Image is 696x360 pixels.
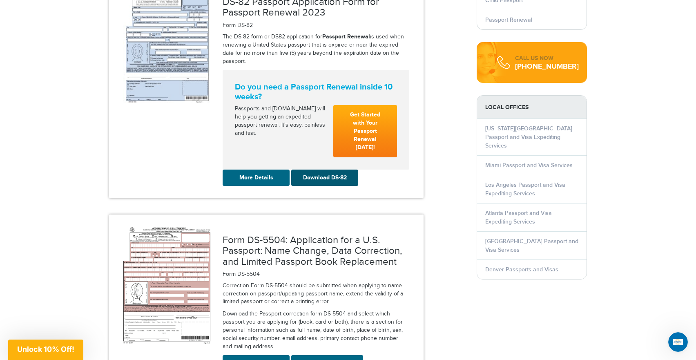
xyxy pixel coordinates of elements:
p: Download the Passport correction form DS-5504 and select which passport you are applying for (boo... [223,310,409,351]
a: Passport Renewal [322,33,370,40]
a: [GEOGRAPHIC_DATA] Passport and Visa Services [485,238,578,253]
a: Miami Passport and Visa Services [485,162,573,169]
p: Correction Form DS-5504 should be submitted when applying to name correction on passport/updating... [223,282,409,306]
div: Passports and [DOMAIN_NAME] will help you getting an expedited passport renewal. It's easy, painl... [232,105,330,138]
a: Passport Renewal [485,16,532,23]
h5: Form DS-82 [223,22,409,29]
a: [US_STATE][GEOGRAPHIC_DATA] Passport and Visa Expediting Services [485,125,572,149]
a: Form DS-5504: Application for a U.S. Passport: Name Change, Data Correction, and Limited Passport... [223,235,402,268]
a: Get Started with Your Passport Renewal [DATE]! [333,105,397,157]
strong: LOCAL OFFICES [477,96,587,119]
a: Atlanta Passport and Visa Expediting Services [485,210,552,225]
div: CALL US NOW [515,54,579,63]
a: Los Angeles Passport and Visa Expediting Services [485,181,565,197]
a: More Details [223,170,290,186]
a: Denver Passports and Visas [485,266,558,273]
div: [PHONE_NUMBER] [515,63,579,71]
span: Unlock 10% Off! [17,345,74,353]
a: Download DS-82 [291,170,358,186]
p: The DS-82 form or DS82 application for is used when renewing a United States passport that is exp... [223,33,409,66]
div: Unlock 10% Off! [8,340,83,360]
h5: Form DS-5504 [223,271,409,277]
img: ds5504.png [123,227,210,344]
strong: Do you need a Passport Renewal inside 10 weeks? [235,82,397,102]
iframe: Intercom live chat [668,332,688,352]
